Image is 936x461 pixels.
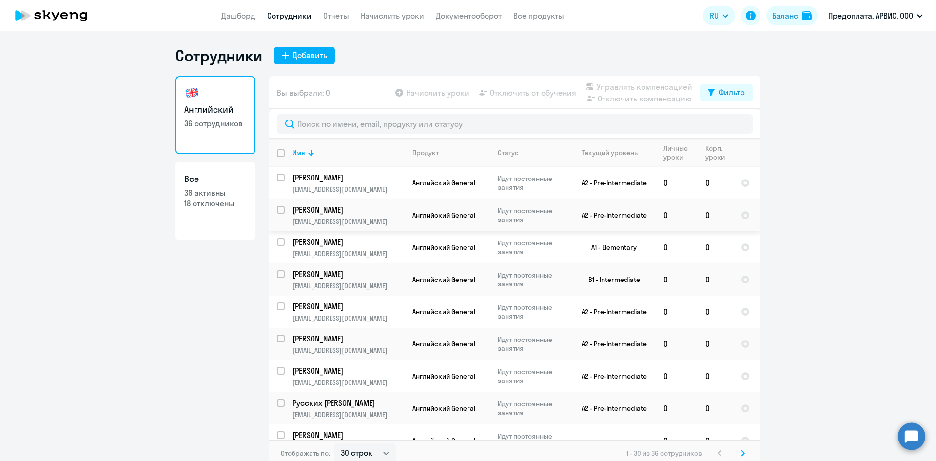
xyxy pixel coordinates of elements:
a: [PERSON_NAME] [292,269,404,280]
span: Английский General [412,275,475,284]
p: [EMAIL_ADDRESS][DOMAIN_NAME] [292,378,404,387]
p: [PERSON_NAME] [292,237,403,247]
p: Идут постоянные занятия [498,271,565,288]
p: [PERSON_NAME] [292,430,403,441]
span: Английский General [412,372,475,381]
a: [PERSON_NAME] [292,365,404,376]
td: 0 [656,199,698,231]
span: Английский General [412,404,475,413]
a: [PERSON_NAME] [292,237,404,247]
p: Русских [PERSON_NAME] [292,398,403,408]
div: Текущий уровень [573,148,655,157]
td: 0 [698,231,733,263]
p: Предоплата, АРВИС, ООО [828,10,913,21]
p: Идут постоянные занятия [498,432,565,449]
span: RU [710,10,719,21]
span: Английский General [412,436,475,445]
p: 18 отключены [184,198,247,209]
td: 0 [698,296,733,328]
div: Личные уроки [663,144,697,161]
a: Документооборот [436,11,502,20]
div: Продукт [412,148,489,157]
a: [PERSON_NAME] [292,301,404,312]
div: Имя [292,148,404,157]
p: [EMAIL_ADDRESS][DOMAIN_NAME] [292,249,404,258]
p: [EMAIL_ADDRESS][DOMAIN_NAME] [292,281,404,290]
p: Идут постоянные занятия [498,239,565,256]
td: 0 [698,167,733,199]
td: 0 [656,167,698,199]
td: A2 - Pre-Intermediate [565,392,656,424]
div: Баланс [772,10,798,21]
td: 0 [656,263,698,296]
td: 0 [698,424,733,457]
td: 0 [698,199,733,231]
p: Идут постоянные занятия [498,400,565,417]
img: english [184,85,200,100]
td: 0 [656,328,698,360]
div: Статус [498,148,565,157]
p: [EMAIL_ADDRESS][DOMAIN_NAME] [292,410,404,419]
div: Фильтр [719,86,745,98]
div: Текущий уровень [582,148,638,157]
p: 36 сотрудников [184,118,247,129]
td: 0 [656,424,698,457]
a: [PERSON_NAME] [292,172,404,183]
button: RU [703,6,735,25]
p: [EMAIL_ADDRESS][DOMAIN_NAME] [292,217,404,226]
td: 0 [656,360,698,392]
p: Идут постоянные занятия [498,174,565,192]
td: A2 - Pre-Intermediate [565,167,656,199]
div: Добавить [292,49,327,61]
p: [EMAIL_ADDRESS][DOMAIN_NAME] [292,185,404,194]
a: Русских [PERSON_NAME] [292,398,404,408]
a: [PERSON_NAME] [292,430,404,441]
h3: Английский [184,103,247,116]
td: A2 - Pre-Intermediate [565,328,656,360]
span: Отображать по: [281,449,330,458]
span: Английский General [412,340,475,348]
td: 0 [656,392,698,424]
a: [PERSON_NAME] [292,204,404,215]
div: Корп. уроки [705,144,726,161]
td: A2 - Pre-Intermediate [565,360,656,392]
img: balance [802,11,812,20]
td: 0 [656,296,698,328]
td: A2 - Pre-Intermediate [565,199,656,231]
td: 0 [698,392,733,424]
td: 0 [698,360,733,392]
div: Продукт [412,148,439,157]
a: Отчеты [323,11,349,20]
span: Английский General [412,307,475,316]
td: 0 [698,263,733,296]
p: [EMAIL_ADDRESS][DOMAIN_NAME] [292,314,404,322]
h1: Сотрудники [175,46,262,65]
td: A1 - Elementary [565,231,656,263]
div: Имя [292,148,305,157]
td: A2 - Pre-Intermediate [565,296,656,328]
div: Корп. уроки [705,144,733,161]
span: Английский General [412,179,475,187]
p: 36 активны [184,187,247,198]
span: Английский General [412,211,475,220]
span: 1 - 30 из 36 сотрудников [626,449,702,458]
h3: Все [184,173,247,185]
p: [EMAIL_ADDRESS][DOMAIN_NAME] [292,346,404,355]
td: 0 [698,328,733,360]
p: Идут постоянные занятия [498,303,565,321]
p: Идут постоянные занятия [498,367,565,385]
div: Личные уроки [663,144,691,161]
span: Вы выбрали: 0 [277,87,330,99]
p: [PERSON_NAME] [292,333,403,344]
p: [PERSON_NAME] [292,269,403,280]
span: Английский General [412,243,475,252]
button: Балансbalance [766,6,818,25]
div: Статус [498,148,519,157]
p: Идут постоянные занятия [498,335,565,353]
p: [PERSON_NAME] [292,204,403,215]
a: Все36 активны18 отключены [175,162,255,240]
td: 0 [656,231,698,263]
a: Все продукты [513,11,564,20]
p: [PERSON_NAME] [292,172,403,183]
